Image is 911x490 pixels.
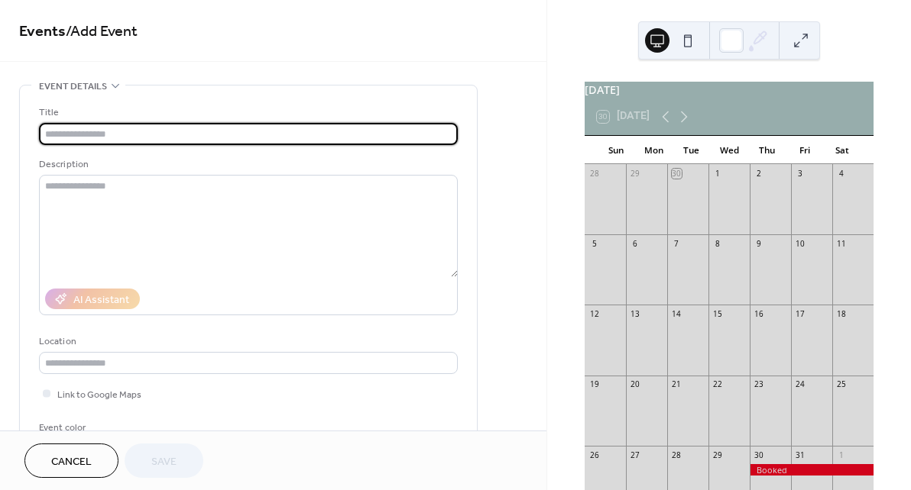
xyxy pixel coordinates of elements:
div: Tue [673,136,710,165]
div: 30 [754,450,764,460]
div: 18 [836,309,847,320]
div: 11 [836,239,847,250]
div: Sat [824,136,861,165]
div: 24 [795,379,806,390]
div: 6 [631,239,641,250]
button: Cancel [24,443,118,478]
div: 2 [754,169,764,179]
div: 13 [631,309,641,320]
div: 29 [631,169,641,179]
div: 20 [631,379,641,390]
div: 3 [795,169,806,179]
div: 15 [713,309,724,320]
span: Event details [39,79,107,95]
div: 31 [795,450,806,460]
div: [DATE] [585,82,874,98]
span: Link to Google Maps [57,387,141,403]
div: 1 [713,169,724,179]
span: Cancel [51,454,92,470]
div: 16 [754,309,764,320]
div: 22 [713,379,724,390]
div: 7 [672,239,682,250]
div: Booked [750,464,874,475]
div: Mon [635,136,673,165]
div: Fri [786,136,823,165]
a: Events [19,17,66,47]
div: 19 [589,379,600,390]
div: 29 [713,450,724,460]
div: 25 [836,379,847,390]
div: Title [39,105,455,121]
div: 1 [836,450,847,460]
span: / Add Event [66,17,138,47]
div: 17 [795,309,806,320]
div: 21 [672,379,682,390]
div: 12 [589,309,600,320]
div: 14 [672,309,682,320]
div: 10 [795,239,806,250]
div: 28 [672,450,682,460]
div: 4 [836,169,847,179]
div: Wed [710,136,747,165]
div: 8 [713,239,724,250]
div: 28 [589,169,600,179]
div: Thu [748,136,786,165]
div: Sun [597,136,634,165]
div: Description [39,156,455,172]
div: 30 [672,169,682,179]
div: 26 [589,450,600,460]
div: 27 [631,450,641,460]
div: Location [39,334,455,350]
div: Event color [39,420,154,436]
div: 9 [754,239,764,250]
div: 23 [754,379,764,390]
div: 5 [589,239,600,250]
